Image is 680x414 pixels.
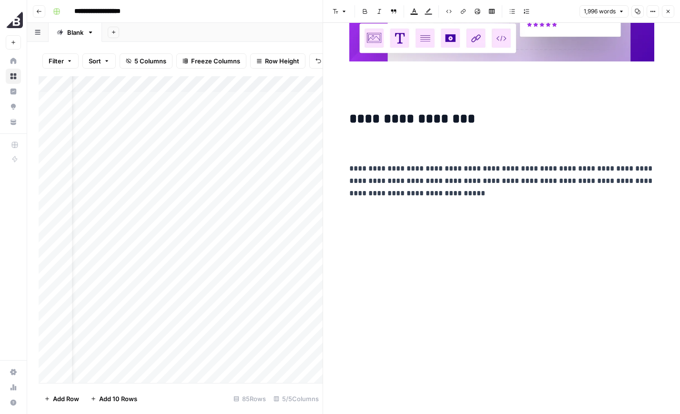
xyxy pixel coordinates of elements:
span: Freeze Columns [191,56,240,66]
a: Insights [6,84,21,99]
button: Sort [82,53,116,69]
div: 5/5 Columns [270,391,323,406]
button: Filter [42,53,79,69]
a: Opportunities [6,99,21,114]
div: Blank [67,28,83,37]
span: Add Row [53,394,79,404]
button: Add 10 Rows [85,391,143,406]
a: Usage [6,380,21,395]
button: Workspace: BigCommerce [6,8,21,31]
span: Filter [49,56,64,66]
a: Browse [6,69,21,84]
a: Blank [49,23,102,42]
a: Settings [6,364,21,380]
span: Sort [89,56,101,66]
span: Add 10 Rows [99,394,137,404]
a: Home [6,53,21,69]
div: 85 Rows [230,391,270,406]
span: 5 Columns [134,56,166,66]
button: 1,996 words [579,5,629,18]
button: Help + Support [6,395,21,410]
button: 5 Columns [120,53,173,69]
button: Row Height [250,53,305,69]
a: Your Data [6,114,21,130]
span: 1,996 words [584,7,616,16]
button: Add Row [39,391,85,406]
span: Row Height [265,56,299,66]
img: BigCommerce Logo [6,11,23,28]
button: Freeze Columns [176,53,246,69]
